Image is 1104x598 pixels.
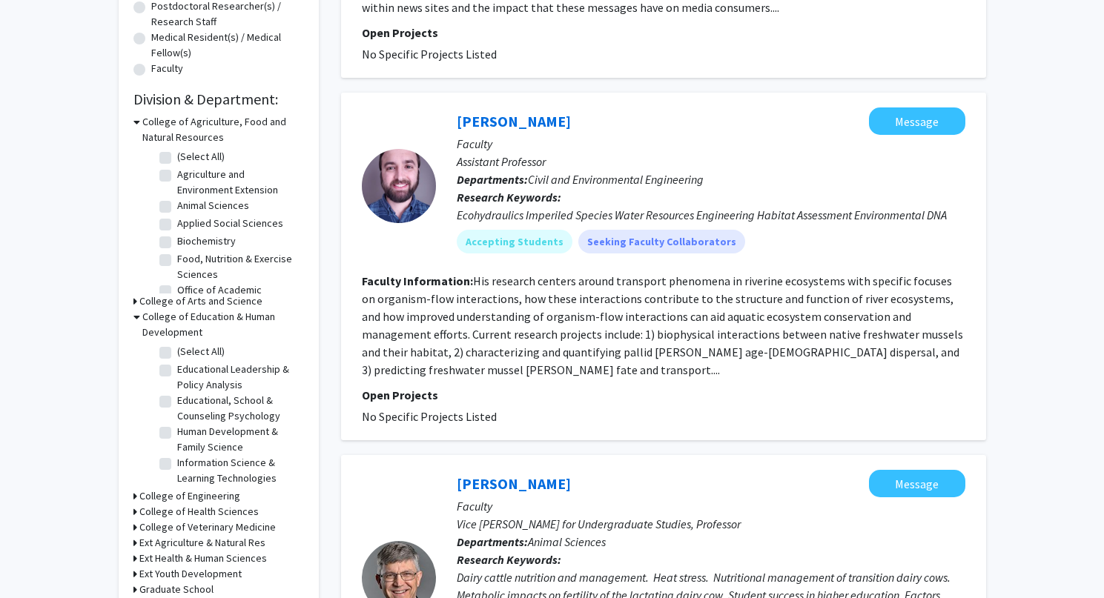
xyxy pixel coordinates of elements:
h3: College of Arts and Science [139,293,262,309]
label: Applied Social Sciences [177,216,283,231]
mat-chip: Accepting Students [457,230,572,253]
h3: Graduate School [139,582,214,597]
div: Ecohydraulics Imperiled Species Water Resources Engineering Habitat Assessment Environmental DNA [457,206,965,224]
button: Message James Spain [869,470,965,497]
span: No Specific Projects Listed [362,47,497,62]
iframe: Chat [11,531,63,587]
span: Animal Sciences [528,534,606,549]
h3: College of Veterinary Medicine [139,519,276,535]
p: Vice [PERSON_NAME] for Undergraduate Studies, Professor [457,515,965,533]
label: (Select All) [177,344,225,359]
h3: College of Engineering [139,488,240,504]
b: Departments: [457,534,528,549]
b: Departments: [457,172,528,187]
h3: College of Health Sciences [139,504,259,519]
label: Educational Leadership & Policy Analysis [177,362,300,393]
a: [PERSON_NAME] [457,112,571,130]
fg-read-more: His research centers around transport phenomena in riverine ecosystems with specific focuses on o... [362,273,963,377]
h2: Division & Department: [133,90,304,108]
label: (Select All) [177,149,225,165]
label: Agriculture and Environment Extension [177,167,300,198]
label: Office of Academic Programs [177,282,300,313]
span: No Specific Projects Listed [362,409,497,424]
h3: College of Agriculture, Food and Natural Resources [142,114,304,145]
a: [PERSON_NAME] [457,474,571,493]
p: Assistant Professor [457,153,965,170]
button: Message Brandon Sansom [869,107,965,135]
b: Research Keywords: [457,190,561,205]
h3: Ext Agriculture & Natural Res [139,535,265,551]
h3: College of Education & Human Development [142,309,304,340]
b: Faculty Information: [362,273,473,288]
h3: Ext Health & Human Sciences [139,551,267,566]
label: Information Science & Learning Technologies [177,455,300,486]
p: Open Projects [362,24,965,41]
label: Animal Sciences [177,198,249,213]
h3: Ext Youth Development [139,566,242,582]
p: Faculty [457,497,965,515]
label: Human Development & Family Science [177,424,300,455]
label: Food, Nutrition & Exercise Sciences [177,251,300,282]
p: Open Projects [362,386,965,404]
b: Research Keywords: [457,552,561,567]
label: Educational, School & Counseling Psychology [177,393,300,424]
label: Faculty [151,61,183,76]
p: Faculty [457,135,965,153]
label: Biochemistry [177,233,236,249]
span: Civil and Environmental Engineering [528,172,704,187]
label: Learning, Teaching & Curriculum [177,486,300,517]
label: Medical Resident(s) / Medical Fellow(s) [151,30,304,61]
mat-chip: Seeking Faculty Collaborators [578,230,745,253]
